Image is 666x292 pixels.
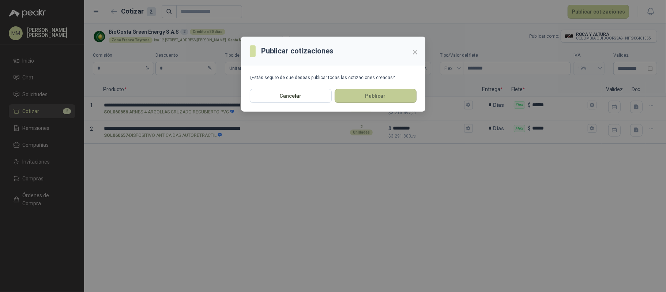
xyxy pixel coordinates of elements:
button: Publicar [335,89,417,103]
button: Close [409,46,421,58]
h3: Publicar cotizaciones [261,45,334,57]
button: Cancelar [250,89,332,103]
div: ¿Estás seguro de que deseas publicar todas las cotizaciones creadas? [250,75,417,80]
span: close [412,49,418,55]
